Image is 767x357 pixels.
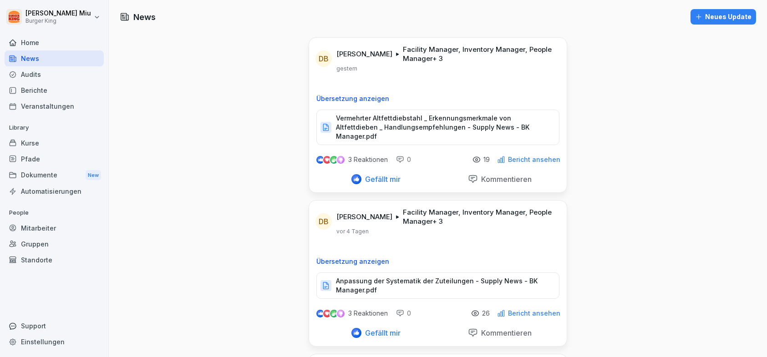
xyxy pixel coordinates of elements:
a: Audits [5,66,104,82]
p: Library [5,121,104,135]
div: DB [315,213,332,230]
p: 3 Reaktionen [348,310,388,317]
img: like [317,156,324,163]
a: Berichte [5,82,104,98]
a: Standorte [5,252,104,268]
p: Burger King [25,18,91,24]
div: 0 [396,309,411,318]
p: Vermehrter Altfettdiebstahl _ Erkennungsmerkmale von Altfettdieben _ Handlungsempfehlungen - Supp... [336,114,550,141]
img: celebrate [330,310,338,317]
img: love [324,156,330,163]
p: Kommentieren [478,328,532,337]
p: Facility Manager, Inventory Manager, People Manager + 3 [403,45,556,63]
a: Gruppen [5,236,104,252]
a: DokumenteNew [5,167,104,184]
div: Neues Update [695,12,752,22]
a: Kurse [5,135,104,151]
p: 19 [483,156,490,163]
p: Anpassung der Systematik der Zuteilungen - Supply News - BK Manager.pdf [336,277,550,295]
p: gestern [336,65,357,72]
a: Anpassung der Systematik der Zuteilungen - Supply News - BK Manager.pdf [316,284,559,293]
p: vor 4 Tagen [336,228,369,235]
a: Mitarbeiter [5,220,104,236]
a: Vermehrter Altfettdiebstahl _ Erkennungsmerkmale von Altfettdieben _ Handlungsempfehlungen - Supp... [316,126,559,135]
img: inspiring [337,309,345,317]
div: DB [315,50,332,67]
p: Übersetzung anzeigen [316,95,559,102]
p: [PERSON_NAME] [336,212,392,221]
div: Dokumente [5,167,104,184]
img: inspiring [337,156,345,164]
p: Bericht ansehen [508,156,560,163]
div: 0 [396,155,411,164]
a: Automatisierungen [5,183,104,199]
div: Support [5,318,104,334]
p: 3 Reaktionen [348,156,388,163]
p: Kommentieren [478,175,532,184]
img: celebrate [330,156,338,164]
h1: News [133,11,156,23]
a: Home [5,35,104,50]
a: News [5,50,104,66]
a: Einstellungen [5,334,104,350]
img: like [317,310,324,317]
p: Gefällt mir [361,175,401,184]
p: 26 [482,310,490,317]
button: Neues Update [691,9,756,25]
div: New [86,170,101,181]
p: [PERSON_NAME] Miu [25,10,91,17]
p: Facility Manager, Inventory Manager, People Manager + 3 [403,208,556,226]
p: Bericht ansehen [508,310,560,317]
p: Übersetzung anzeigen [316,258,559,265]
a: Pfade [5,151,104,167]
a: Veranstaltungen [5,98,104,114]
p: [PERSON_NAME] [336,50,392,59]
img: love [324,310,330,317]
p: Gefällt mir [361,328,401,337]
p: People [5,206,104,220]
